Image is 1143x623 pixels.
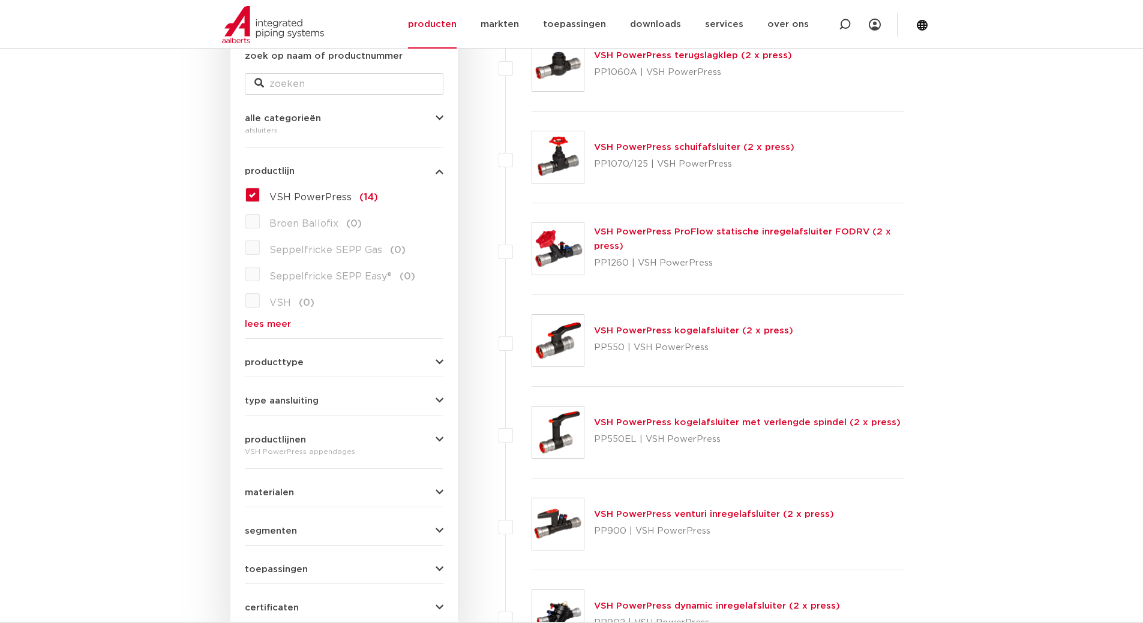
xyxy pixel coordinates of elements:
[269,272,392,281] span: Seppelfricke SEPP Easy®
[245,435,306,444] span: productlijnen
[269,219,338,228] span: Broen Ballofix
[594,522,834,541] p: PP900 | VSH PowerPress
[594,430,901,449] p: PP550EL | VSH PowerPress
[245,435,443,444] button: productlijnen
[532,223,584,275] img: Thumbnail for VSH PowerPress ProFlow statische inregelafsluiter FODRV (2 x press)
[532,131,584,183] img: Thumbnail for VSH PowerPress schuifafsluiter (2 x press)
[245,396,319,405] span: type aansluiting
[594,254,904,273] p: PP1260 | VSH PowerPress
[594,227,891,251] a: VSH PowerPress ProFlow statische inregelafsluiter FODRV (2 x press)
[245,114,321,123] span: alle categorieën
[245,114,443,123] button: alle categorieën
[245,526,297,535] span: segmenten
[245,603,299,612] span: certificaten
[299,298,314,308] span: (0)
[245,488,443,497] button: materialen
[532,40,584,91] img: Thumbnail for VSH PowerPress terugslagklep (2 x press)
[359,192,378,202] span: (14)
[400,272,415,281] span: (0)
[594,326,793,335] a: VSH PowerPress kogelafsluiter (2 x press)
[532,315,584,366] img: Thumbnail for VSH PowerPress kogelafsluiter (2 x press)
[245,73,443,95] input: zoeken
[594,51,792,60] a: VSH PowerPress terugslagklep (2 x press)
[245,565,443,574] button: toepassingen
[245,320,443,329] a: lees meer
[390,245,406,255] span: (0)
[594,155,794,174] p: PP1070/125 | VSH PowerPress
[245,565,308,574] span: toepassingen
[594,601,840,610] a: VSH PowerPress dynamic inregelafsluiter (2 x press)
[532,407,584,458] img: Thumbnail for VSH PowerPress kogelafsluiter met verlengde spindel (2 x press)
[594,338,793,357] p: PP550 | VSH PowerPress
[245,396,443,405] button: type aansluiting
[594,418,901,427] a: VSH PowerPress kogelafsluiter met verlengde spindel (2 x press)
[346,219,362,228] span: (0)
[269,192,352,202] span: VSH PowerPress
[269,245,382,255] span: Seppelfricke SEPP Gas
[245,167,295,176] span: productlijn
[245,123,443,137] div: afsluiters
[594,143,794,152] a: VSH PowerPress schuifafsluiter (2 x press)
[245,488,294,497] span: materialen
[269,298,291,308] span: VSH
[532,498,584,550] img: Thumbnail for VSH PowerPress venturi inregelafsluiter (2 x press)
[245,167,443,176] button: productlijn
[245,49,403,64] label: zoek op naam of productnummer
[594,63,792,82] p: PP1060A | VSH PowerPress
[594,510,834,519] a: VSH PowerPress venturi inregelafsluiter (2 x press)
[245,358,443,367] button: producttype
[245,526,443,535] button: segmenten
[245,444,443,459] div: VSH PowerPress appendages
[245,358,304,367] span: producttype
[245,603,443,612] button: certificaten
